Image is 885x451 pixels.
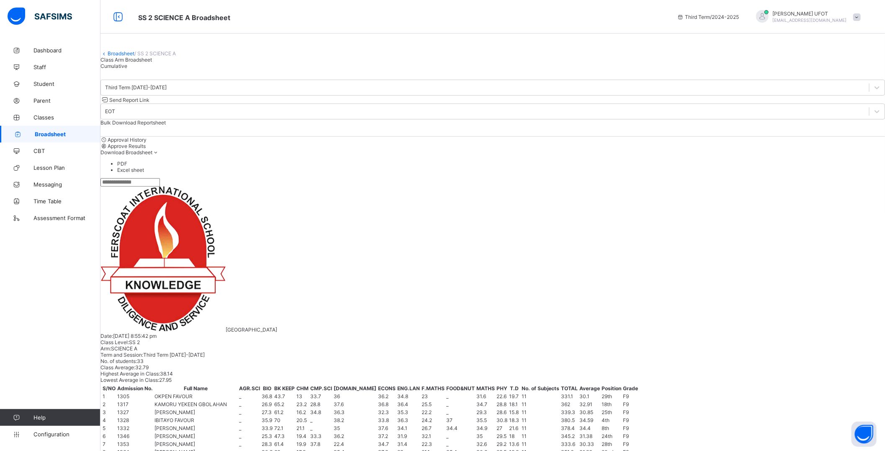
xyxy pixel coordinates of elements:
[100,352,143,358] span: Term and Session:
[154,401,238,408] td: KAMORU YEKEEN GBOLAHAN
[109,97,149,103] span: Send Report Link
[397,393,420,400] td: 34.8
[579,433,600,440] td: 31.38
[154,393,238,400] td: OKPEN FAVOUR
[310,433,332,440] td: 33.3
[378,393,396,400] td: 36.2
[154,385,238,392] th: Full Name
[333,409,377,416] td: 36.3
[333,425,377,432] td: 35
[296,417,309,424] td: 20.5
[100,377,159,383] span: Lowest Average in Class:
[623,417,638,424] td: F9
[601,393,622,400] td: 29th
[333,385,377,392] th: [DOMAIN_NAME]
[117,385,153,392] th: Admission No.
[117,393,153,400] td: 1305
[8,8,72,25] img: safsims
[421,441,445,448] td: 22.3
[226,327,277,333] span: [GEOGRAPHIC_DATA]
[397,385,420,392] th: ENG.LAN
[33,64,100,70] span: Staff
[310,425,332,432] td: _
[33,431,100,438] span: Configuration
[561,417,578,424] td: 380.5
[33,181,100,188] span: Messaging
[310,409,332,416] td: 34.8
[100,57,152,63] span: Class Arm Broadsheet
[521,433,560,440] td: 11
[105,109,115,115] div: EOT
[33,414,100,421] span: Help
[102,393,116,400] td: 1
[296,401,309,408] td: 23.2
[378,409,396,416] td: 32.3
[274,393,295,400] td: 43.7
[509,433,520,440] td: 18
[100,364,135,371] span: Class Average:
[310,385,332,392] th: CMP.SCI
[561,425,578,432] td: 378.4
[521,425,560,432] td: 11
[509,441,520,448] td: 13.6
[100,358,137,364] span: No. of students:
[623,433,638,440] td: F9
[35,131,100,137] span: Broadsheet
[296,433,309,440] td: 19.4
[397,425,420,432] td: 34.1
[239,433,260,440] td: _
[561,385,578,392] th: TOTAL
[397,433,420,440] td: 31.9
[274,417,295,424] td: 70
[102,409,116,416] td: 3
[476,417,495,424] td: 35.5
[261,393,273,400] td: 36.8
[274,385,295,392] th: BK KEEP
[579,417,600,424] td: 34.59
[521,441,560,448] td: 11
[476,409,495,416] td: 29.3
[561,409,578,416] td: 339.3
[113,333,157,339] span: [DATE] 8:55:42 pm
[100,371,160,377] span: Highest Average in Class:
[261,441,273,448] td: 28.3
[296,385,309,392] th: CHM
[100,119,166,126] span: Bulk Download Reportsheet
[117,409,153,416] td: 1327
[509,385,520,392] th: T.D
[476,441,495,448] td: 32.6
[521,409,560,416] td: 11
[239,401,260,408] td: _
[134,50,176,57] span: / SS 2 SCIENCE A
[33,198,100,205] span: Time Table
[100,339,129,345] span: Class Level:
[623,393,638,400] td: F9
[117,401,153,408] td: 1317
[100,333,113,339] span: Date:
[446,441,475,448] td: _
[397,401,420,408] td: 36.4
[623,385,638,392] th: Grade
[623,401,638,408] td: F9
[561,393,578,400] td: 331.1
[296,409,309,416] td: 16.2
[261,417,273,424] td: 35.9
[579,393,600,400] td: 30.1
[261,425,273,432] td: 33.9
[446,401,475,408] td: _
[102,441,116,448] td: 7
[446,433,475,440] td: _
[261,401,273,408] td: 26.9
[601,425,622,432] td: 8th
[397,441,420,448] td: 31.4
[773,18,847,23] span: [EMAIL_ADDRESS][DOMAIN_NAME]
[521,385,560,392] th: No. of Subjects
[421,385,445,392] th: F.MATHS
[579,409,600,416] td: 30.85
[111,345,137,352] span: SCIENCE A
[261,409,273,416] td: 27.3
[421,409,445,416] td: 22.2
[378,401,396,408] td: 36.8
[579,385,600,392] th: Average
[108,143,146,149] span: Approve Results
